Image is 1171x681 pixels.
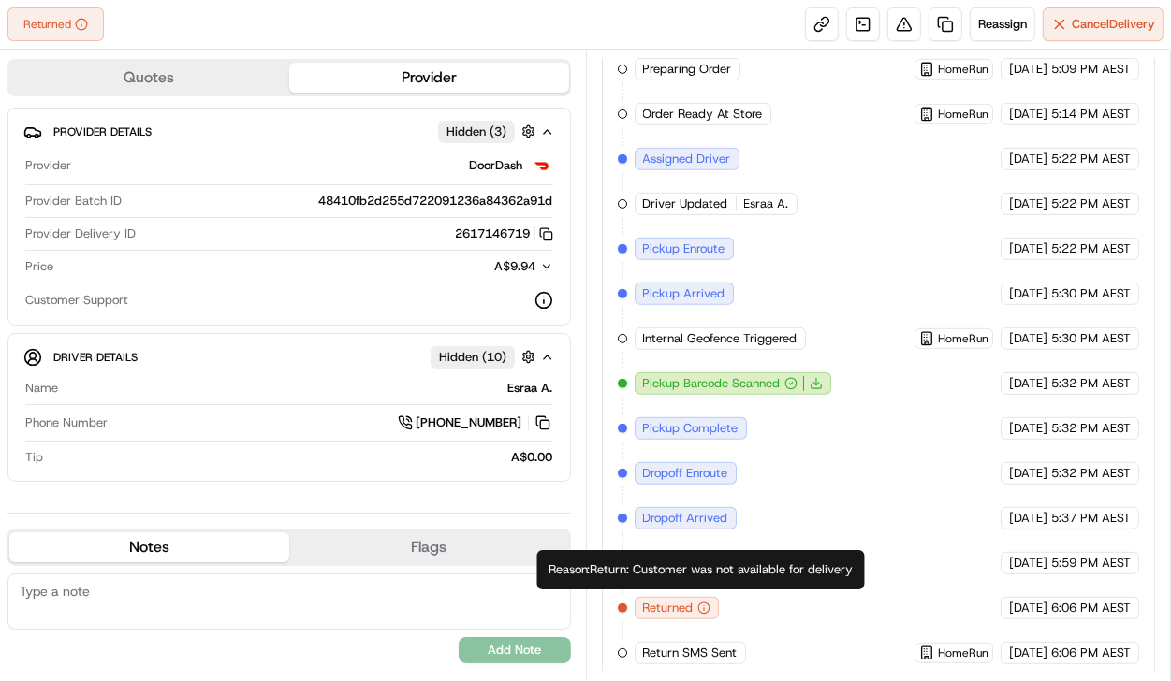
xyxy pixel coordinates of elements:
[53,124,152,139] span: Provider Details
[1051,61,1131,78] span: 5:09 PM AEST
[25,157,71,174] span: Provider
[398,413,553,433] a: [PHONE_NUMBER]
[643,285,725,302] span: Pickup Arrived
[643,196,728,212] span: Driver Updated
[25,380,58,397] span: Name
[1009,600,1047,616] span: [DATE]
[25,292,128,309] span: Customer Support
[431,345,540,369] button: Hidden (10)
[1051,555,1131,572] span: 5:59 PM AEST
[1009,240,1047,257] span: [DATE]
[23,341,555,372] button: Driver DetailsHidden (10)
[25,414,108,431] span: Phone Number
[289,532,569,562] button: Flags
[938,107,988,122] span: HomeRun
[643,375,798,392] button: Pickup Barcode Scanned
[643,106,763,123] span: Order Ready At Store
[1009,375,1047,392] span: [DATE]
[151,264,308,297] a: 💻API Documentation
[1009,151,1047,167] span: [DATE]
[978,16,1027,33] span: Reassign
[439,349,506,366] span: Hidden ( 10 )
[64,179,307,197] div: Start new chat
[1072,16,1155,33] span: Cancel Delivery
[1009,510,1047,527] span: [DATE]
[1051,151,1131,167] span: 5:22 PM AEST
[289,63,569,93] button: Provider
[438,120,540,143] button: Hidden (3)
[25,449,43,466] span: Tip
[53,350,138,365] span: Driver Details
[19,75,341,105] p: Welcome 👋
[938,331,988,346] span: HomeRun
[66,380,553,397] div: Esraa A.
[318,184,341,207] button: Start new chat
[938,62,988,77] span: HomeRun
[1009,465,1047,482] span: [DATE]
[1051,240,1131,257] span: 5:22 PM AEST
[643,465,728,482] span: Dropoff Enroute
[643,240,725,257] span: Pickup Enroute
[37,271,143,290] span: Knowledge Base
[970,7,1035,41] button: Reassign
[25,225,136,242] span: Provider Delivery ID
[19,179,52,212] img: 1736555255976-a54dd68f-1ca7-489b-9aae-adbdc363a1c4
[19,19,56,56] img: Nash
[1051,645,1131,661] span: 6:06 PM AEST
[11,264,151,297] a: 📗Knowledge Base
[177,271,300,290] span: API Documentation
[319,193,553,210] span: 48410fb2d255d722091236a84362a91d
[643,600,694,616] span: Returned
[744,196,789,212] span: Esraa A.
[537,550,865,589] div: Reason: Return: Customer was not available for delivery
[1051,196,1131,212] span: 5:22 PM AEST
[64,197,237,212] div: We're available if you need us!
[456,225,553,242] button: 2617146719
[49,121,337,140] input: Got a question? Start typing here...
[643,510,728,527] span: Dropoff Arrived
[643,330,798,347] span: Internal Geofence Triggered
[1009,106,1047,123] span: [DATE]
[1051,106,1131,123] span: 5:14 PM AEST
[1051,600,1131,616] span: 6:06 PM AEST
[1051,375,1131,392] span: 5:32 PM AEST
[417,414,522,431] span: [PHONE_NUMBER]
[1009,645,1047,661] span: [DATE]
[919,645,988,660] button: HomeRun
[1009,285,1047,302] span: [DATE]
[643,61,732,78] span: Preparing Order
[1051,285,1131,302] span: 5:30 PM AEST
[388,258,553,275] button: A$9.94
[531,154,553,177] img: doordash_logo_v2.png
[495,258,536,274] span: A$9.94
[1043,7,1164,41] button: CancelDelivery
[1009,555,1047,572] span: [DATE]
[1009,196,1047,212] span: [DATE]
[643,375,781,392] span: Pickup Barcode Scanned
[938,645,988,660] span: HomeRun
[158,273,173,288] div: 💻
[1051,465,1131,482] span: 5:32 PM AEST
[9,63,289,93] button: Quotes
[643,151,731,167] span: Assigned Driver
[51,449,553,466] div: A$0.00
[1009,61,1047,78] span: [DATE]
[1009,330,1047,347] span: [DATE]
[132,316,227,331] a: Powered byPylon
[1009,420,1047,437] span: [DATE]
[7,7,104,41] button: Returned
[643,420,739,437] span: Pickup Complete
[1051,510,1131,527] span: 5:37 PM AEST
[919,331,988,346] button: HomeRun
[446,123,506,140] span: Hidden ( 3 )
[25,193,122,210] span: Provider Batch ID
[470,157,523,174] span: DoorDash
[186,317,227,331] span: Pylon
[25,258,53,275] span: Price
[1051,330,1131,347] span: 5:30 PM AEST
[19,273,34,288] div: 📗
[1051,420,1131,437] span: 5:32 PM AEST
[9,532,289,562] button: Notes
[643,645,738,661] span: Return SMS Sent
